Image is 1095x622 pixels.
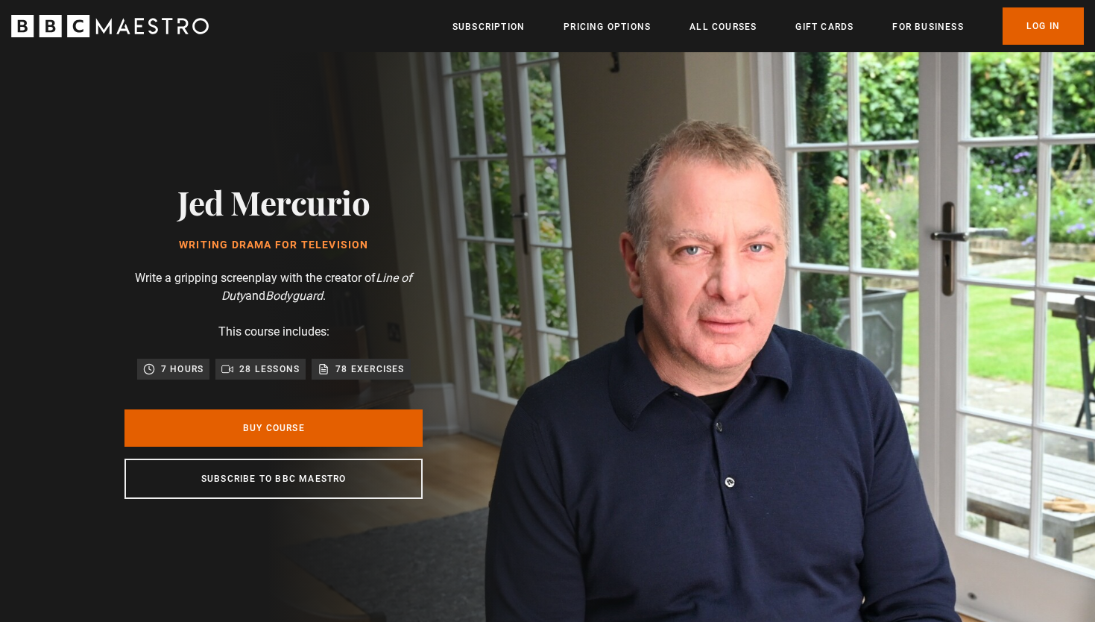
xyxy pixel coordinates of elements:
[11,15,209,37] svg: BBC Maestro
[689,19,757,34] a: All Courses
[239,362,300,377] p: 28 lessons
[892,19,963,34] a: For business
[335,362,404,377] p: 78 exercises
[124,269,423,305] p: Write a gripping screenplay with the creator of and .
[161,362,203,377] p: 7 hours
[124,459,423,499] a: Subscribe to BBC Maestro
[265,289,323,303] i: Bodyguard
[564,19,651,34] a: Pricing Options
[1003,7,1084,45] a: Log In
[124,409,423,447] a: Buy Course
[177,239,370,251] h1: Writing Drama for Television
[177,183,370,221] h2: Jed Mercurio
[221,271,412,303] i: Line of Duty
[218,323,329,341] p: This course includes:
[795,19,853,34] a: Gift Cards
[452,19,525,34] a: Subscription
[452,7,1084,45] nav: Primary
